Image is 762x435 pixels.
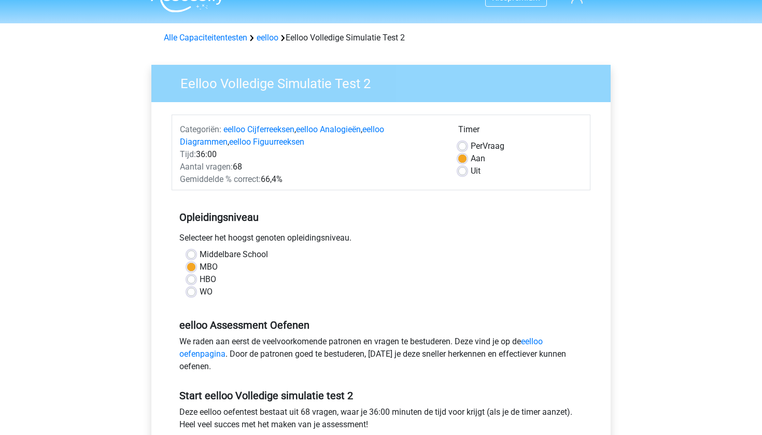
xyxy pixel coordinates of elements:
[223,124,294,134] a: eelloo Cijferreeksen
[172,173,450,186] div: 66,4%
[172,148,450,161] div: 36:00
[458,123,582,140] div: Timer
[172,161,450,173] div: 68
[229,137,304,147] a: eelloo Figuurreeksen
[179,319,583,331] h5: eelloo Assessment Oefenen
[180,174,261,184] span: Gemiddelde % correct:
[200,273,216,286] label: HBO
[180,124,221,134] span: Categoriën:
[160,32,602,44] div: Eelloo Volledige Simulatie Test 2
[172,123,450,148] div: , , ,
[179,207,583,228] h5: Opleidingsniveau
[471,140,504,152] label: Vraag
[172,406,590,435] div: Deze eelloo oefentest bestaat uit 68 vragen, waar je 36:00 minuten de tijd voor krijgt (als je de...
[471,152,485,165] label: Aan
[172,335,590,377] div: We raden aan eerst de veelvoorkomende patronen en vragen te bestuderen. Deze vind je op de . Door...
[180,162,233,172] span: Aantal vragen:
[200,248,268,261] label: Middelbare School
[172,232,590,248] div: Selecteer het hoogst genoten opleidingsniveau.
[168,72,603,92] h3: Eelloo Volledige Simulatie Test 2
[471,141,483,151] span: Per
[179,389,583,402] h5: Start eelloo Volledige simulatie test 2
[296,124,361,134] a: eelloo Analogieën
[164,33,247,43] a: Alle Capaciteitentesten
[200,286,213,298] label: WO
[200,261,218,273] label: MBO
[257,33,278,43] a: eelloo
[471,165,481,177] label: Uit
[180,149,196,159] span: Tijd:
